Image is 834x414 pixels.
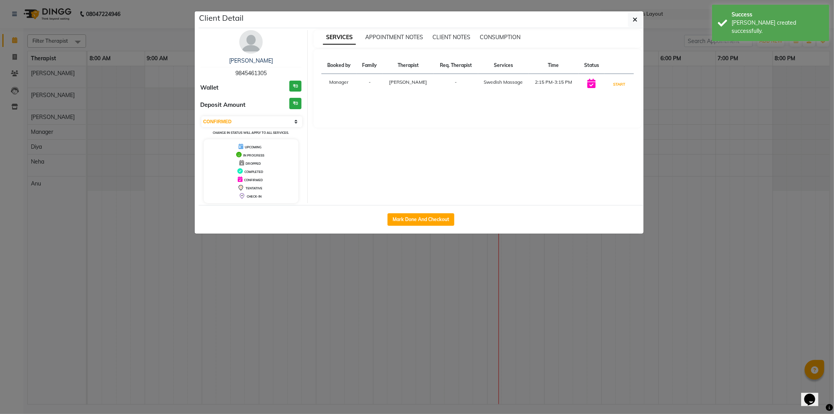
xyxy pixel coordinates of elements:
[529,74,579,95] td: 2:15 PM-3:15 PM
[357,57,383,74] th: Family
[244,170,263,174] span: COMPLETED
[243,153,264,157] span: IN PROGRESS
[483,79,524,86] div: Swedish Massage
[201,83,219,92] span: Wallet
[235,70,267,77] span: 9845461305
[201,101,246,110] span: Deposit Amount
[579,57,605,74] th: Status
[365,34,423,41] span: APPOINTMENT NOTES
[432,34,470,41] span: CLIENT NOTES
[229,57,273,64] a: [PERSON_NAME]
[480,34,520,41] span: CONSUMPTION
[434,74,478,95] td: -
[478,57,529,74] th: Services
[245,145,262,149] span: UPCOMING
[199,12,244,24] h5: Client Detail
[246,186,262,190] span: TENTATIVE
[383,57,434,74] th: Therapist
[321,57,357,74] th: Booked by
[244,178,263,182] span: CONFIRMED
[246,162,261,166] span: DROPPED
[289,98,301,109] h3: ₹0
[387,213,454,226] button: Mark Done And Checkout
[801,383,826,406] iframe: chat widget
[434,57,478,74] th: Req. Therapist
[289,81,301,92] h3: ₹0
[239,30,263,54] img: avatar
[357,74,383,95] td: -
[529,57,579,74] th: Time
[321,74,357,95] td: Manager
[611,79,627,89] button: START
[732,11,823,19] div: Success
[732,19,823,35] div: Bill created successfully.
[389,79,427,85] span: [PERSON_NAME]
[323,31,356,45] span: SERVICES
[213,131,289,135] small: Change in status will apply to all services.
[247,194,262,198] span: CHECK-IN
